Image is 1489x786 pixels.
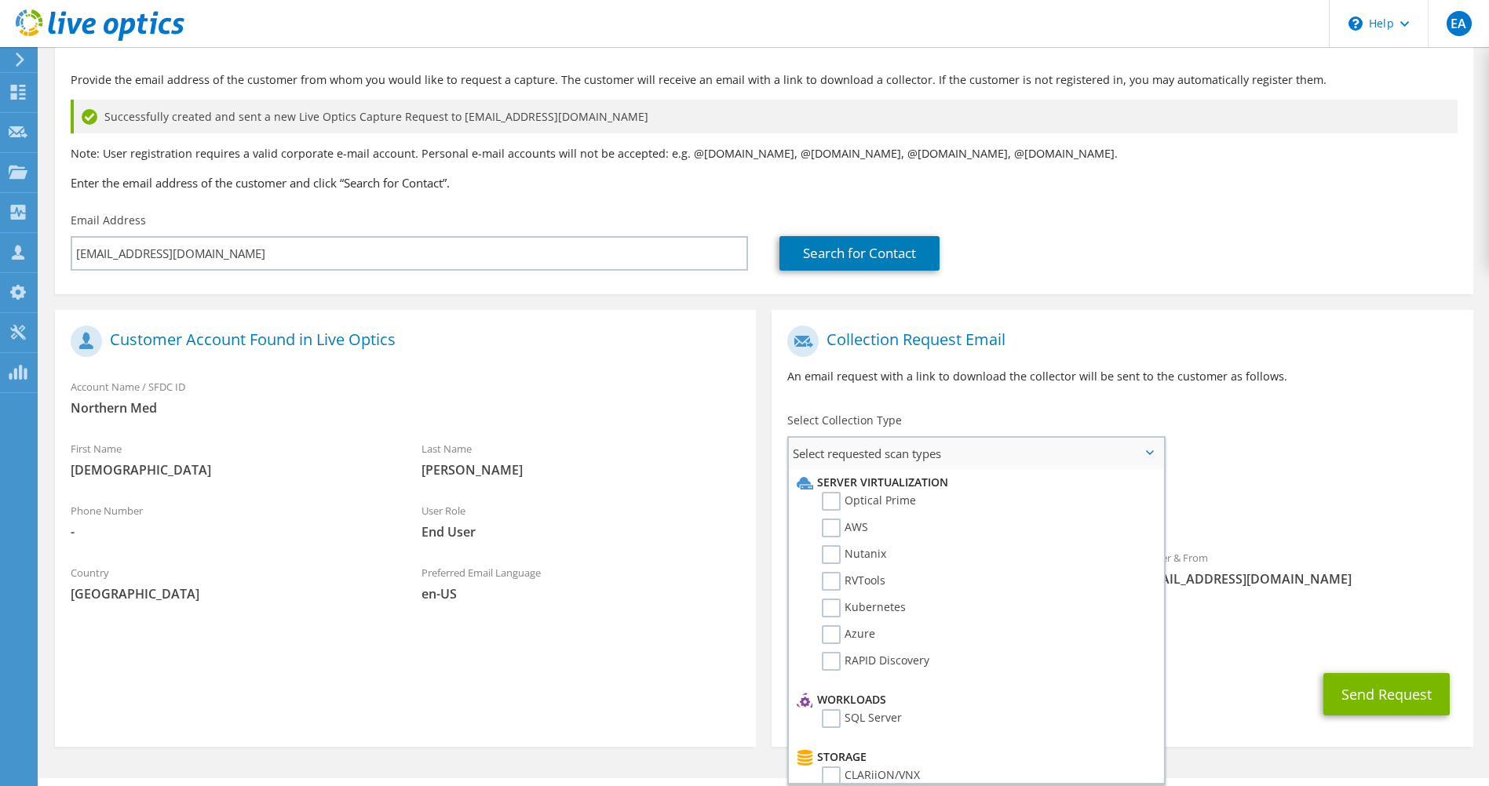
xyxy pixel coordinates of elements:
[1348,16,1363,31] svg: \n
[71,399,740,417] span: Northern Med
[822,766,920,785] label: CLARiiON/VNX
[772,475,1473,533] div: Requested Collections
[772,603,1473,657] div: CC & Reply To
[1323,673,1450,715] button: Send Request
[55,556,406,610] div: Country
[822,652,929,671] label: RAPID Discovery
[822,492,916,511] label: Optical Prime
[104,108,648,126] span: Successfully created and sent a new Live Optics Capture Request to [EMAIL_ADDRESS][DOMAIN_NAME]
[406,494,757,548] div: User Role
[71,174,1458,191] h3: Enter the email address of the customer and click “Search for Contact”.
[71,145,1458,162] p: Note: User registration requires a valid corporate e-mail account. Personal e-mail accounts will ...
[822,709,902,728] label: SQL Server
[779,236,940,271] a: Search for Contact
[1122,541,1473,595] div: Sender & From
[822,545,886,564] label: Nutanix
[1447,11,1472,36] span: EA
[71,326,732,357] h1: Customer Account Found in Live Optics
[406,432,757,486] div: Last Name
[822,625,875,644] label: Azure
[71,585,390,602] span: [GEOGRAPHIC_DATA]
[789,438,1162,469] span: Select requested scan types
[71,71,1458,89] p: Provide the email address of the customer from whom you would like to request a capture. The cust...
[793,690,1155,709] li: Workloads
[55,432,406,486] div: First Name
[71,213,146,228] label: Email Address
[406,556,757,610] div: Preferred Email Language
[71,523,390,540] span: -
[422,461,741,479] span: [PERSON_NAME]
[1138,570,1458,588] span: [EMAIL_ADDRESS][DOMAIN_NAME]
[793,473,1155,492] li: Server Virtualization
[787,368,1457,385] p: An email request with a link to download the collector will be sent to the customer as follows.
[793,748,1155,766] li: Storage
[772,541,1122,595] div: To
[822,519,868,537] label: AWS
[422,523,741,540] span: End User
[822,599,906,617] label: Kubernetes
[55,494,406,548] div: Phone Number
[422,585,741,602] span: en-US
[71,461,390,479] span: [DEMOGRAPHIC_DATA]
[822,572,885,591] label: RVTools
[787,326,1449,357] h1: Collection Request Email
[55,370,756,424] div: Account Name / SFDC ID
[787,413,902,428] label: Select Collection Type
